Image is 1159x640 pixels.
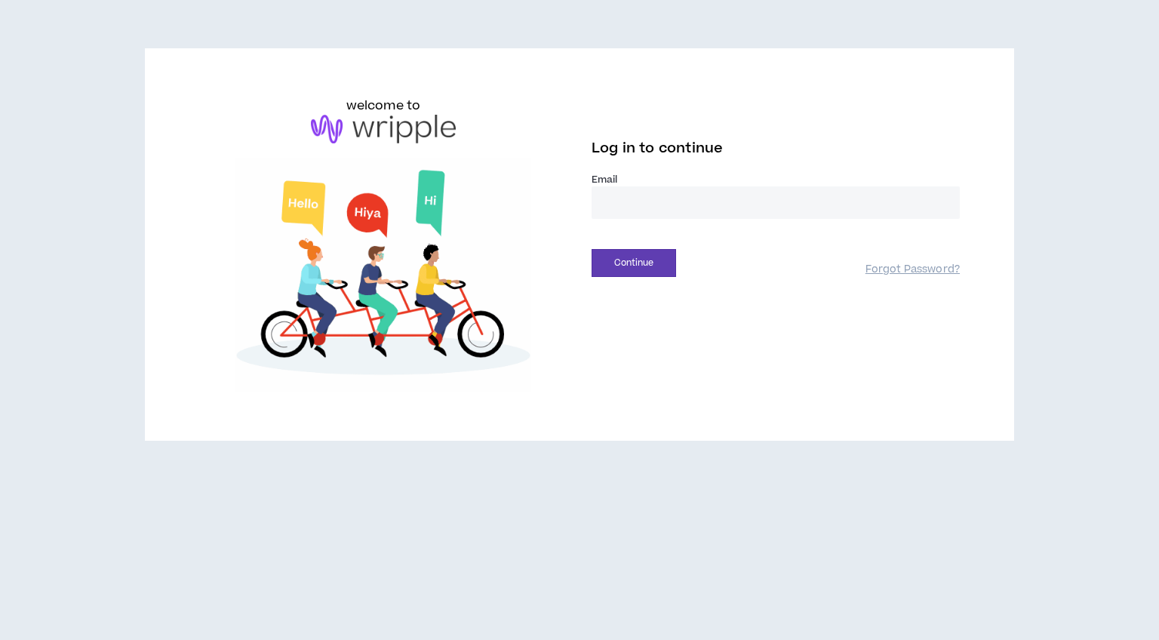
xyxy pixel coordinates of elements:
[592,249,676,277] button: Continue
[346,97,421,115] h6: welcome to
[199,158,567,392] img: Welcome to Wripple
[865,263,960,277] a: Forgot Password?
[592,139,723,158] span: Log in to continue
[311,115,456,143] img: logo-brand.png
[592,173,960,186] label: Email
